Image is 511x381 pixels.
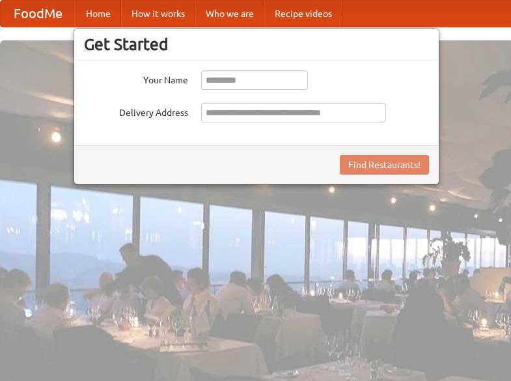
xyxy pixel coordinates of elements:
[264,1,342,27] a: Recipe videos
[84,70,188,87] label: Your Name
[195,1,264,27] a: Who we are
[121,1,195,27] a: How it works
[76,1,121,27] a: Home
[1,1,76,27] a: FoodMe
[84,103,188,119] label: Delivery Address
[340,155,429,175] button: Find Restaurants!
[84,35,429,54] h3: Get Started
